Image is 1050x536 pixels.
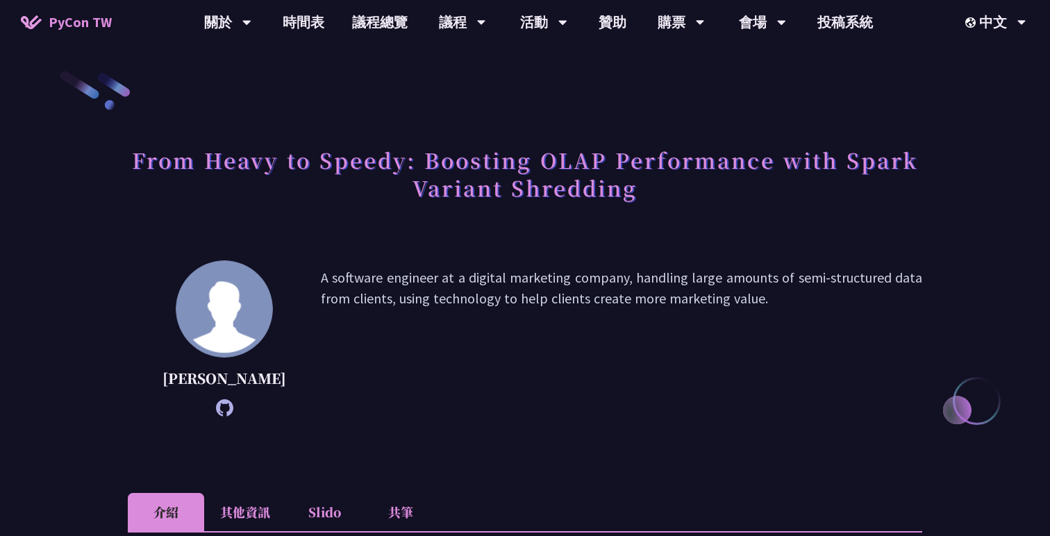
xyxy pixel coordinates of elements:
p: A software engineer at a digital marketing company, handling large amounts of semi-structured dat... [321,267,922,410]
a: PyCon TW [7,5,126,40]
span: PyCon TW [49,12,112,33]
li: 共筆 [362,493,439,531]
li: Slido [286,493,362,531]
h1: From Heavy to Speedy: Boosting OLAP Performance with Spark Variant Shredding [128,139,922,208]
img: Home icon of PyCon TW 2025 [21,15,42,29]
li: 介紹 [128,493,204,531]
img: Locale Icon [965,17,979,28]
p: [PERSON_NAME] [162,368,286,389]
img: Wei Jun Cheng [176,260,273,358]
li: 其他資訊 [204,493,286,531]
